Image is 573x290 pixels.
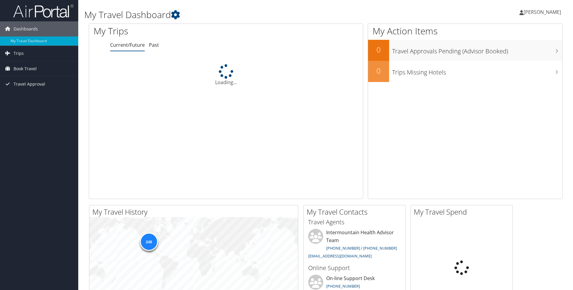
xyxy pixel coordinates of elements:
[326,245,397,251] a: [PHONE_NUMBER] / [PHONE_NUMBER]
[368,61,562,82] a: 0Trips Missing Hotels
[89,64,363,86] div: Loading...
[308,218,401,226] h3: Travel Agents
[308,264,401,272] h3: Online Support
[519,3,567,21] a: [PERSON_NAME]
[14,61,37,76] span: Book Travel
[305,229,404,261] li: Intermountain Health Advisor Team
[14,77,45,92] span: Travel Approval
[307,207,405,217] h2: My Travel Contacts
[308,253,372,259] a: [EMAIL_ADDRESS][DOMAIN_NAME]
[326,283,360,289] a: [PHONE_NUMBER]
[84,8,406,21] h1: My Travel Dashboard
[94,25,244,37] h1: My Trips
[368,25,562,37] h1: My Action Items
[92,207,298,217] h2: My Travel History
[392,44,562,55] h3: Travel Approvals Pending (Advisor Booked)
[149,42,159,48] a: Past
[110,42,145,48] a: Current/Future
[368,66,389,76] h2: 0
[14,46,24,61] span: Trips
[14,21,38,36] span: Dashboards
[368,45,389,55] h2: 0
[414,207,513,217] h2: My Travel Spend
[392,65,562,77] h3: Trips Missing Hotels
[368,40,562,61] a: 0Travel Approvals Pending (Advisor Booked)
[13,4,73,18] img: airportal-logo.png
[140,233,158,251] div: 248
[524,9,561,15] span: [PERSON_NAME]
